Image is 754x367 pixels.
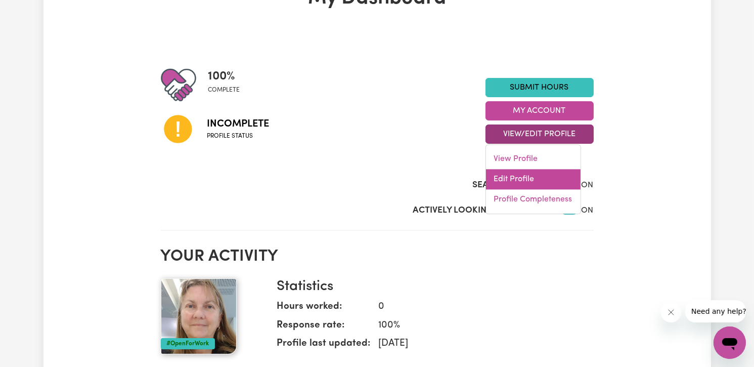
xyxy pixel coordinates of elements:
[685,300,746,322] iframe: Message from company
[486,169,581,189] a: Edit Profile
[714,327,746,359] iframe: Button to launch messaging window
[208,86,240,95] span: complete
[207,116,270,132] span: Incomplete
[277,318,371,337] dt: Response rate:
[208,67,248,103] div: Profile completeness: 100%
[661,302,681,322] iframe: Close message
[582,207,594,215] span: ON
[277,278,586,296] h3: Statistics
[207,132,270,141] span: Profile status
[582,181,594,189] span: ON
[161,247,594,266] h2: Your activity
[161,338,215,349] div: #OpenForWork
[413,204,549,217] label: Actively Looking for Clients
[371,337,586,351] dd: [DATE]
[486,189,581,210] a: Profile Completeness
[208,67,240,86] span: 100 %
[485,144,581,214] div: View/Edit Profile
[371,300,586,314] dd: 0
[161,278,237,354] img: Your profile picture
[277,337,371,355] dt: Profile last updated:
[485,125,594,144] button: View/Edit Profile
[473,179,549,192] label: Search Visibility
[371,318,586,333] dd: 100 %
[486,149,581,169] a: View Profile
[6,7,61,15] span: Need any help?
[485,101,594,120] button: My Account
[485,78,594,97] a: Submit Hours
[277,300,371,318] dt: Hours worked:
